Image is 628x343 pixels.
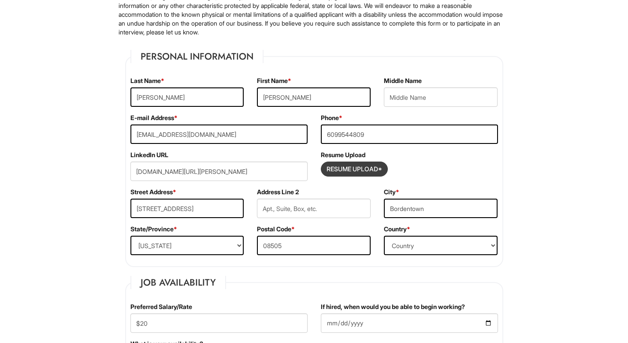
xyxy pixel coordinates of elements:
[130,276,226,289] legend: Job Availability
[130,225,177,234] label: State/Province
[384,225,410,234] label: Country
[130,124,308,144] input: E-mail Address
[130,113,178,122] label: E-mail Address
[257,87,371,107] input: First Name
[321,113,342,122] label: Phone
[130,162,308,181] input: LinkedIn URL
[321,162,388,177] button: Resume Upload*Resume Upload*
[257,236,371,255] input: Postal Code
[384,76,422,85] label: Middle Name
[384,87,498,107] input: Middle Name
[384,199,498,218] input: City
[130,76,164,85] label: Last Name
[130,188,176,196] label: Street Address
[321,151,365,159] label: Resume Upload
[321,302,465,311] label: If hired, when would you be able to begin working?
[384,188,399,196] label: City
[321,124,498,144] input: Phone
[257,199,371,218] input: Apt., Suite, Box, etc.
[130,87,244,107] input: Last Name
[130,50,264,63] legend: Personal Information
[130,236,244,255] select: State/Province
[130,302,192,311] label: Preferred Salary/Rate
[257,188,299,196] label: Address Line 2
[130,199,244,218] input: Street Address
[257,76,291,85] label: First Name
[130,313,308,333] input: Preferred Salary/Rate
[257,225,295,234] label: Postal Code
[130,151,168,159] label: LinkedIn URL
[384,236,498,255] select: Country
